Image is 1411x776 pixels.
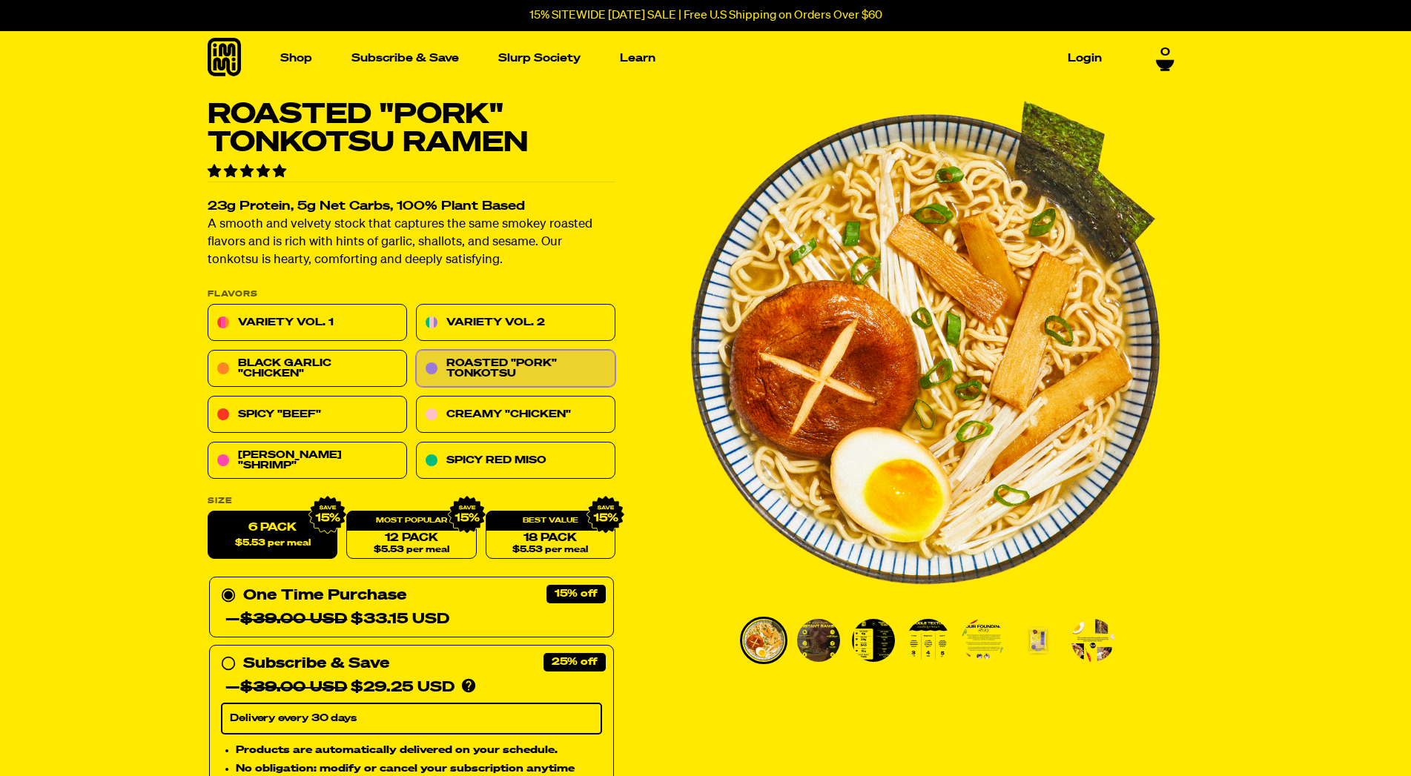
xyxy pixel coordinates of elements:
img: Roasted "Pork" Tonkotsu Ramen [907,619,950,662]
li: Go to slide 2 [795,617,842,664]
div: — $33.15 USD [225,608,449,631]
label: 6 pack [208,511,337,560]
img: Roasted "Pork" Tonkotsu Ramen [852,619,895,662]
del: $39.00 USD [240,680,347,695]
div: Subscribe & Save [243,652,389,676]
nav: Main navigation [274,31,1108,85]
li: 1 of 7 [675,101,1174,599]
a: Subscribe & Save [346,47,465,70]
img: Roasted "Pork" Tonkotsu Ramen [797,619,840,662]
li: Go to slide 7 [1069,617,1117,664]
img: Roasted "Pork" Tonkotsu Ramen [962,619,1005,662]
a: Shop [274,47,318,70]
img: Roasted "Pork" Tonkotsu Ramen [1017,619,1060,662]
a: Variety Vol. 1 [208,305,407,342]
li: Go to slide 1 [740,617,787,664]
img: Roasted "Pork" Tonkotsu Ramen [1071,619,1114,662]
a: Black Garlic "Chicken" [208,351,407,388]
li: Go to slide 6 [1014,617,1062,664]
img: IMG_9632.png [447,496,486,534]
a: Variety Vol. 2 [416,305,615,342]
span: 0 [1160,46,1170,59]
div: — $29.25 USD [225,676,455,700]
li: Go to slide 3 [850,617,897,664]
a: 18 Pack$5.53 per meal [485,511,615,560]
del: $39.00 USD [240,612,347,627]
p: 15% SITEWIDE [DATE] SALE | Free U.S Shipping on Orders Over $60 [529,9,882,22]
div: PDP main carousel thumbnails [675,617,1174,664]
img: IMG_9632.png [586,496,624,534]
a: Slurp Society [492,47,586,70]
a: Learn [614,47,661,70]
a: 0 [1156,46,1174,71]
span: $5.53 per meal [373,545,449,555]
a: Spicy "Beef" [208,397,407,434]
a: Spicy Red Miso [416,442,615,480]
a: Roasted "Pork" Tonkotsu [416,351,615,388]
img: IMG_9632.png [308,496,347,534]
li: Go to slide 4 [905,617,952,664]
p: A smooth and velvety stock that captures the same smokey roasted flavors and is rich with hints o... [208,216,615,270]
a: [PERSON_NAME] "Shrimp" [208,442,407,480]
h1: Roasted "Pork" Tonkotsu Ramen [208,101,615,157]
a: Creamy "Chicken" [416,397,615,434]
span: 4.77 stars [208,165,289,179]
img: Roasted "Pork" Tonkotsu Ramen [742,619,785,662]
select: Subscribe & Save —$39.00 USD$29.25 USD Products are automatically delivered on your schedule. No ... [221,703,602,734]
img: Roasted "Pork" Tonkotsu Ramen [675,101,1174,599]
a: 12 Pack$5.53 per meal [346,511,476,560]
span: $5.53 per meal [234,539,310,548]
div: One Time Purchase [221,584,602,631]
p: Flavors [208,291,615,299]
span: $5.53 per meal [512,545,588,555]
div: PDP main carousel [675,101,1174,599]
li: Products are automatically delivered on your schedule. [236,742,602,758]
h2: 23g Protein, 5g Net Carbs, 100% Plant Based [208,201,615,213]
a: Login [1062,47,1108,70]
li: Go to slide 5 [959,617,1007,664]
label: Size [208,497,615,505]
